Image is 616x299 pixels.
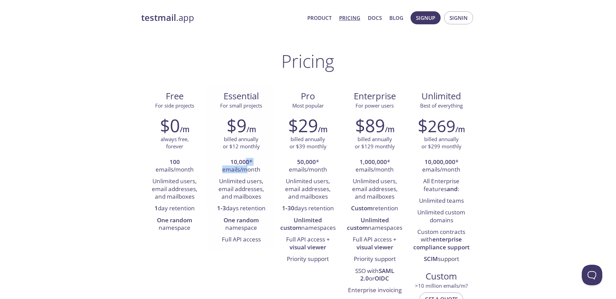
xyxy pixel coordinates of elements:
iframe: Help Scout Beacon - Open [582,265,602,285]
a: Product [307,13,332,22]
h6: /m [318,124,328,135]
li: All Enterprise features : [413,176,470,195]
strong: testmail [141,12,176,24]
span: Unlimited [421,90,461,102]
span: Free [147,90,202,102]
strong: SCIM [424,255,438,263]
li: Unlimited users, email addresses, and mailboxes [146,176,203,203]
h1: Pricing [282,51,335,71]
h6: /m [180,124,189,135]
span: Signin [450,13,468,22]
li: * emails/month [347,157,403,176]
li: namespace [213,215,269,234]
li: * emails/month [280,157,336,176]
h6: /m [455,124,465,135]
li: support [413,253,470,265]
strong: visual viewer [290,243,326,251]
li: days retention [280,203,336,214]
li: Unlimited users, email addresses, and mailboxes [213,176,269,203]
li: * emails/month [413,157,470,176]
strong: 50,000 [297,158,316,166]
h2: $29 [289,115,318,136]
button: Signin [444,11,473,24]
strong: Custom [351,204,373,212]
h2: $89 [355,115,385,136]
p: billed annually or $299 monthly [421,136,461,150]
p: billed annually or $129 monthly [355,136,395,150]
li: Priority support [347,253,403,265]
strong: OIDC [375,274,389,282]
strong: visual viewer [357,243,393,251]
strong: Unlimited custom [347,216,389,232]
li: * emails/month [213,157,269,176]
strong: 1 [155,204,158,212]
h2: $ [418,115,455,136]
span: Pro [280,90,336,102]
li: Enterprise invoicing [347,285,403,296]
strong: Unlimited custom [280,216,322,232]
h2: $9 [227,115,246,136]
li: retention [347,203,403,214]
a: Blog [389,13,403,22]
strong: 1-3 [217,204,226,212]
li: namespace [146,215,203,234]
span: For small projects [220,102,262,109]
li: Custom contracts with [413,226,470,253]
p: always free, forever [161,136,189,150]
li: Full API access + [280,234,336,253]
p: billed annually or $39 monthly [290,136,326,150]
li: emails/month [146,157,203,176]
strong: and [447,185,458,193]
strong: One random [157,216,192,224]
span: > 10 million emails/m? [415,282,468,289]
span: Most popular [292,102,324,109]
strong: 1-30 [282,204,294,212]
a: Pricing [339,13,360,22]
a: Docs [368,13,382,22]
li: SSO with or [347,265,403,285]
li: Unlimited users, email addresses, and mailboxes [280,176,336,203]
li: namespaces [280,215,336,234]
h2: $0 [160,115,180,136]
span: 269 [428,115,455,137]
strong: 10,000,000 [425,158,455,166]
strong: SAML 2.0 [360,267,394,282]
li: Unlimited users, email addresses, and mailboxes [347,176,403,203]
button: Signup [411,11,441,24]
li: Unlimited custom domains [413,207,470,226]
h6: /m [246,124,256,135]
strong: 100 [170,158,180,166]
li: day retention [146,203,203,214]
span: Enterprise [347,90,403,102]
span: Best of everything [420,102,463,109]
span: Custom [414,271,469,282]
a: testmail.app [141,12,302,24]
h6: /m [385,124,394,135]
strong: One random [224,216,259,224]
li: Full API access + [347,234,403,253]
span: Essential [213,90,269,102]
li: Unlimited teams [413,195,470,207]
span: For power users [356,102,394,109]
strong: 1,000,000 [360,158,387,166]
strong: 10,000 [230,158,249,166]
li: days retention [213,203,269,214]
p: billed annually or $12 monthly [223,136,260,150]
li: Priority support [280,253,336,265]
span: For side projects [155,102,194,109]
li: Full API access [213,234,269,246]
span: Signup [416,13,435,22]
strong: enterprise compliance support [413,235,470,251]
li: namespaces [347,215,403,234]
